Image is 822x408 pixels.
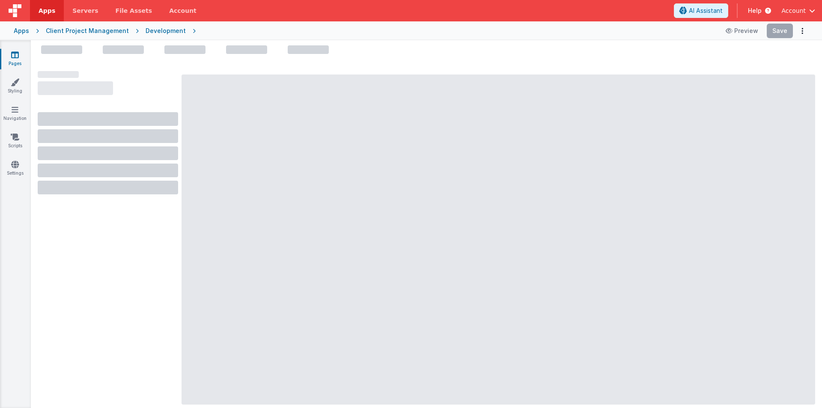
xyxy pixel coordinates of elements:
[748,6,762,15] span: Help
[116,6,152,15] span: File Assets
[721,24,763,38] button: Preview
[146,27,186,35] div: Development
[689,6,723,15] span: AI Assistant
[674,3,728,18] button: AI Assistant
[72,6,98,15] span: Servers
[46,27,129,35] div: Client Project Management
[14,27,29,35] div: Apps
[767,24,793,38] button: Save
[796,25,808,37] button: Options
[781,6,815,15] button: Account
[39,6,55,15] span: Apps
[781,6,806,15] span: Account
